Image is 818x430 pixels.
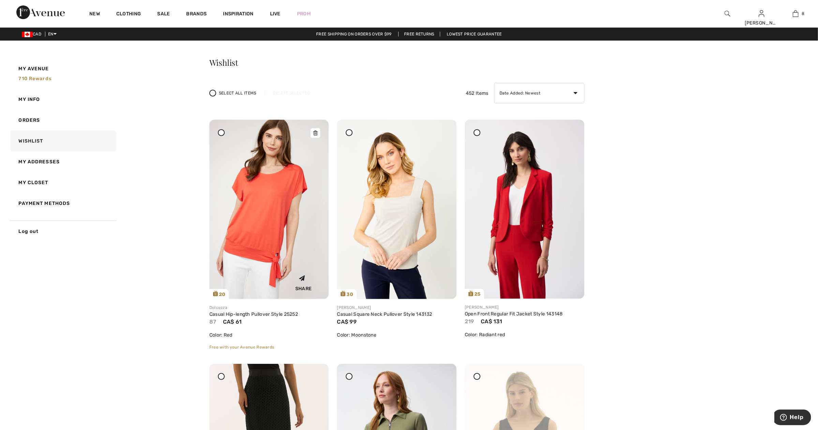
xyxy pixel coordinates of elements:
[466,90,489,97] span: 452 Items
[219,90,256,96] span: Select All Items
[745,19,778,27] div: [PERSON_NAME]
[465,120,584,299] img: joseph-ribkoff-jackets-blazers-radiant-red_143148z_2_6dda_search.jpg
[9,110,116,131] a: Orders
[187,11,207,18] a: Brands
[19,76,51,81] span: 710 rewards
[22,32,33,37] img: Canadian Dollar
[89,11,100,18] a: New
[759,10,764,18] img: My Info
[779,10,812,18] a: 8
[337,318,357,325] span: CA$ 99
[209,318,217,325] span: 87
[481,318,502,325] span: CA$ 131
[337,305,457,311] div: [PERSON_NAME]
[157,11,170,18] a: Sale
[441,32,507,36] a: Lowest Price Guarantee
[209,344,329,350] div: Free with your Avenue Rewards
[16,5,65,19] img: 1ère Avenue
[223,318,242,325] span: CA$ 61
[465,331,584,338] div: Color: Radiant red
[265,90,318,96] div: Delete Selected
[9,131,116,151] a: Wishlist
[283,270,324,294] div: Share
[209,120,329,299] img: dolcezza-tops-red_660925252_2_d7a4_search.jpg
[209,331,329,339] div: Color: Red
[48,32,57,36] span: EN
[19,65,49,72] span: My Avenue
[209,120,329,299] a: 20
[465,311,563,317] a: Open Front Regular Fit Jacket Style 143148
[802,11,805,17] span: 8
[9,151,116,172] a: My Addresses
[398,32,440,36] a: Free Returns
[209,58,584,66] h3: Wishlist
[465,120,584,299] a: 25
[270,10,281,17] a: Live
[311,32,397,36] a: Free shipping on orders over $99
[337,120,457,299] a: 30
[116,11,141,18] a: Clothing
[465,318,474,325] span: 219
[209,311,298,317] a: Casual Hip-length Pullover Style 25252
[9,172,116,193] a: My Closet
[465,304,584,310] div: [PERSON_NAME]
[337,120,457,299] img: joseph-ribkoff-tops-moonstone_143132MS2_e936_search.jpg
[337,311,432,317] a: Casual Square Neck Pullover Style 143132
[22,32,44,36] span: CAD
[793,10,799,18] img: My Bag
[337,331,457,339] div: Color: Moonstone
[759,10,764,17] a: Sign In
[9,221,116,242] a: Log out
[9,193,116,214] a: Payment Methods
[9,89,116,110] a: My Info
[774,410,811,427] iframe: Opens a widget where you can find more information
[725,10,730,18] img: search the website
[223,11,253,18] span: Inspiration
[297,10,311,17] a: Prom
[209,305,329,311] div: Dolcezza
